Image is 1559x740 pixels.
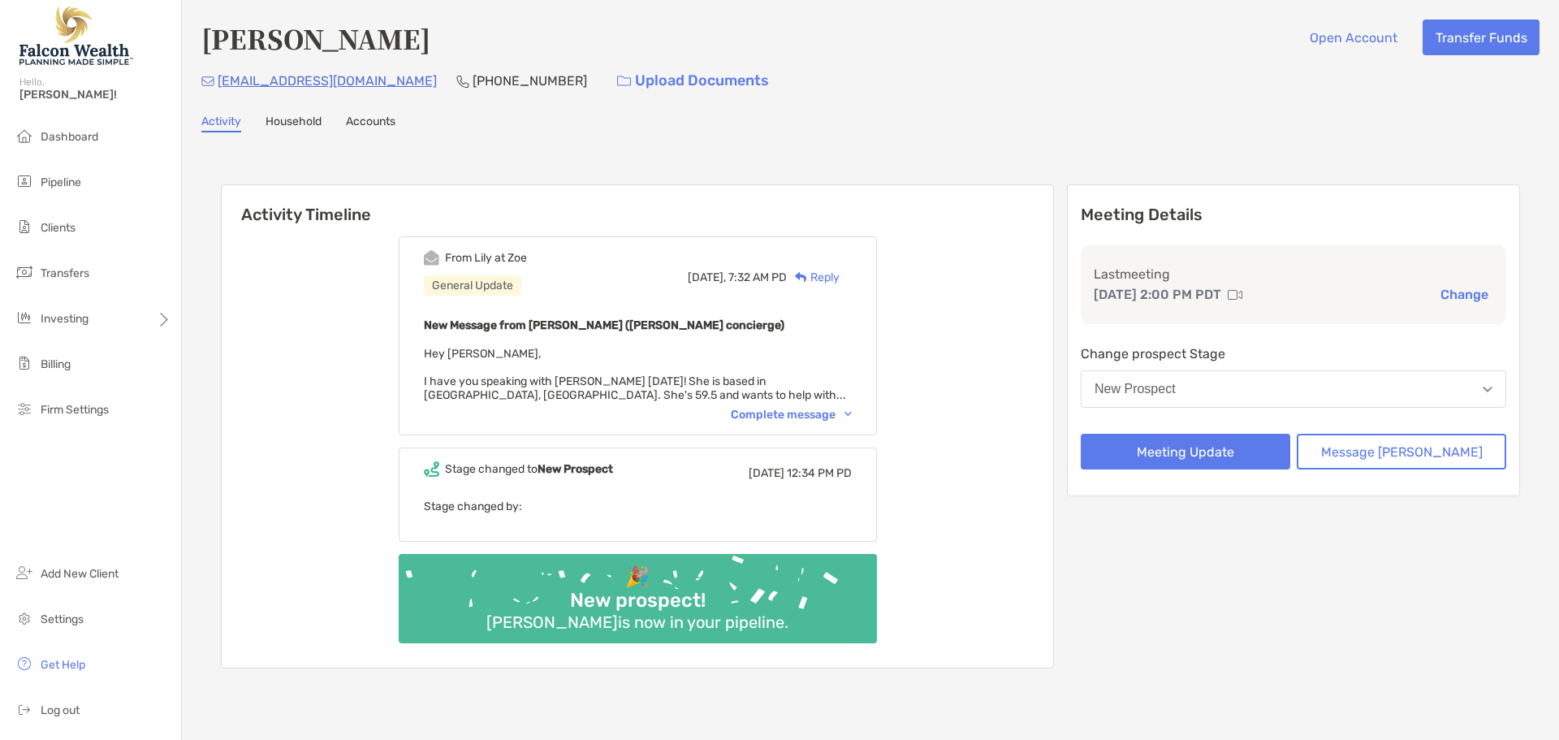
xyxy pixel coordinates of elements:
div: [PERSON_NAME] is now in your pipeline. [480,612,795,632]
img: dashboard icon [15,126,34,145]
span: [DATE] [749,466,784,480]
span: Get Help [41,658,85,672]
img: logout icon [15,699,34,719]
h6: Activity Timeline [222,185,1053,224]
b: New Message from [PERSON_NAME] ([PERSON_NAME] concierge) [424,318,784,332]
span: Settings [41,612,84,626]
span: Hey [PERSON_NAME], I have you speaking with [PERSON_NAME] [DATE]! She is based in [GEOGRAPHIC_DAT... [424,347,846,402]
img: investing icon [15,308,34,327]
button: Transfer Funds [1423,19,1540,55]
span: Log out [41,703,80,717]
a: Activity [201,115,241,132]
p: Last meeting [1094,264,1493,284]
p: Stage changed by: [424,496,852,517]
p: Change prospect Stage [1081,344,1506,364]
img: Email Icon [201,76,214,86]
button: Message [PERSON_NAME] [1297,434,1506,470]
span: [PERSON_NAME]! [19,88,171,102]
span: Add New Client [41,567,119,581]
img: Falcon Wealth Planning Logo [19,6,133,65]
h4: [PERSON_NAME] [201,19,430,57]
img: Confetti [399,554,877,630]
img: Reply icon [795,272,807,283]
a: Upload Documents [607,63,779,98]
div: Reply [787,269,840,286]
img: Chevron icon [844,412,852,417]
div: Complete message [731,408,852,422]
img: transfers icon [15,262,34,282]
span: Pipeline [41,175,81,189]
span: Firm Settings [41,403,109,417]
img: Event icon [424,461,439,477]
p: [EMAIL_ADDRESS][DOMAIN_NAME] [218,71,437,91]
button: Meeting Update [1081,434,1290,470]
img: settings icon [15,608,34,628]
span: [DATE], [688,270,726,284]
div: New Prospect [1095,382,1176,396]
span: Dashboard [41,130,98,144]
img: button icon [617,76,631,87]
span: Billing [41,357,71,371]
img: Event icon [424,250,439,266]
p: [DATE] 2:00 PM PDT [1094,284,1221,305]
p: Meeting Details [1081,205,1506,225]
button: Change [1436,286,1493,303]
p: [PHONE_NUMBER] [473,71,587,91]
span: Investing [41,312,89,326]
a: Accounts [346,115,395,132]
img: communication type [1228,288,1242,301]
img: Open dropdown arrow [1483,387,1492,392]
img: clients icon [15,217,34,236]
span: 7:32 AM PD [728,270,787,284]
img: add_new_client icon [15,563,34,582]
div: 🎉 [619,565,656,589]
div: Stage changed to [445,462,613,476]
img: firm-settings icon [15,399,34,418]
span: Transfers [41,266,89,280]
img: pipeline icon [15,171,34,191]
img: billing icon [15,353,34,373]
div: New prospect! [564,589,712,612]
button: Open Account [1297,19,1410,55]
b: New Prospect [538,462,613,476]
img: get-help icon [15,654,34,673]
span: 12:34 PM PD [787,466,852,480]
div: From Lily at Zoe [445,251,527,265]
div: General Update [424,275,521,296]
span: Clients [41,221,76,235]
a: Household [266,115,322,132]
img: Phone Icon [456,75,469,88]
button: New Prospect [1081,370,1506,408]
